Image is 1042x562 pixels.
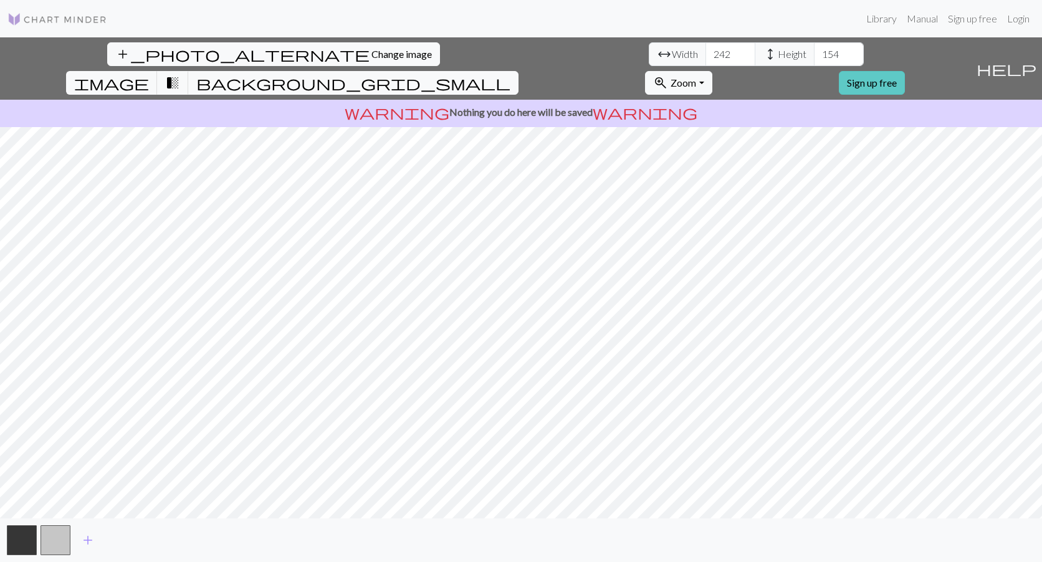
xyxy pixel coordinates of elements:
button: Add color [72,528,103,552]
span: image [74,74,149,92]
span: zoom_in [653,74,668,92]
span: help [977,60,1036,77]
a: Library [861,6,902,31]
span: warning [593,103,697,121]
button: Help [971,37,1042,100]
span: transition_fade [165,74,180,92]
span: arrow_range [657,45,672,63]
button: Zoom [645,71,712,95]
a: Sign up free [943,6,1002,31]
span: Zoom [671,77,696,88]
button: Change image [107,42,440,66]
span: Height [778,47,806,62]
span: Change image [371,48,432,60]
span: background_grid_small [196,74,510,92]
span: height [763,45,778,63]
img: Logo [7,12,107,27]
span: Width [672,47,698,62]
span: add_photo_alternate [115,45,370,63]
a: Login [1002,6,1035,31]
span: warning [345,103,449,121]
a: Sign up free [839,71,905,95]
a: Manual [902,6,943,31]
span: add [80,531,95,549]
p: Nothing you do here will be saved [5,105,1037,120]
